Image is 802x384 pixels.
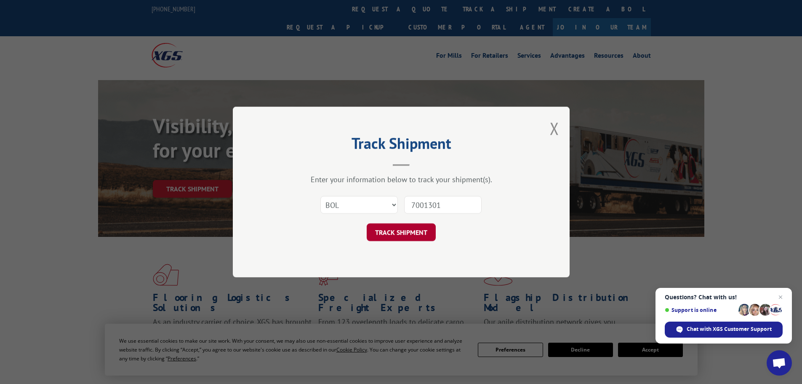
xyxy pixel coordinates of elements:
[665,307,735,313] span: Support is online
[275,175,528,184] div: Enter your information below to track your shipment(s).
[665,294,783,301] span: Questions? Chat with us!
[367,223,436,241] button: TRACK SHIPMENT
[275,137,528,153] h2: Track Shipment
[404,196,482,214] input: Number(s)
[687,325,772,333] span: Chat with XGS Customer Support
[767,350,792,376] div: Open chat
[550,117,559,140] button: Close modal
[775,292,786,302] span: Close chat
[665,322,783,338] div: Chat with XGS Customer Support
